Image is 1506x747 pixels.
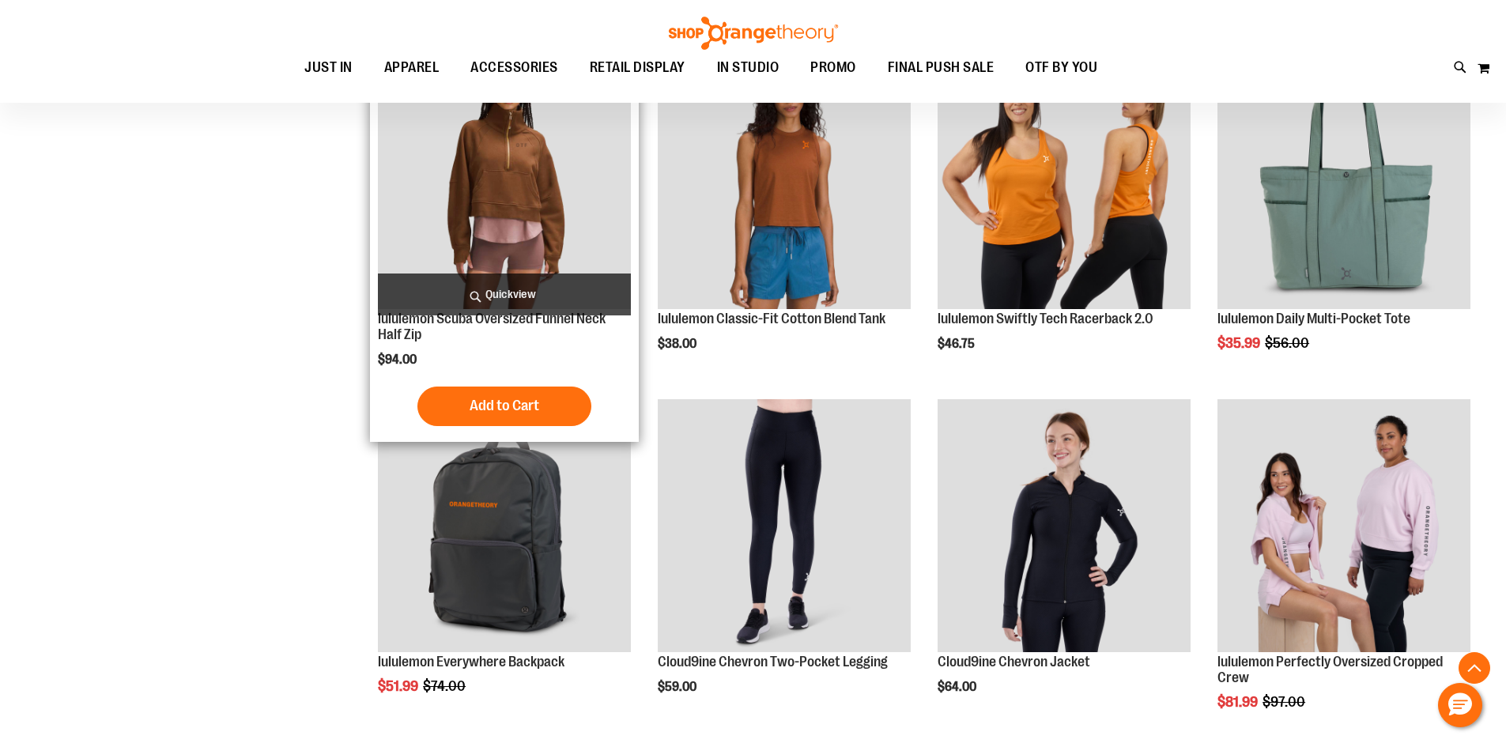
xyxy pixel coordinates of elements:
[378,654,564,670] a: lululemon Everywhere Backpack
[650,391,919,734] div: product
[795,50,872,86] a: PROMO
[1265,335,1312,351] span: $56.00
[378,399,631,655] a: lululemon Everywhere Backpack
[455,50,574,86] a: ACCESSORIES
[289,50,368,86] a: JUST IN
[1010,50,1113,86] a: OTF BY YOU
[417,387,591,426] button: Add to Cart
[930,391,1198,734] div: product
[1217,311,1410,326] a: lululemon Daily Multi-Pocket Tote
[1217,399,1470,655] a: lululemon Perfectly Oversized Cropped Crew
[666,17,840,50] img: Shop Orangetheory
[658,57,911,312] a: lululemon Classic-Fit Cotton Blend Tank
[658,57,911,310] img: lululemon Classic-Fit Cotton Blend Tank
[701,50,795,86] a: IN STUDIO
[938,337,977,351] span: $46.75
[1217,335,1263,351] span: $35.99
[658,680,699,694] span: $59.00
[938,399,1191,655] a: Cloud9ine Chevron Jacket
[1217,57,1470,310] img: lululemon Daily Multi-Pocket Tote
[717,50,779,85] span: IN STUDIO
[378,57,631,310] img: lululemon Scuba Oversized Funnel Neck Half Zip
[930,49,1198,392] div: product
[1263,694,1308,710] span: $97.00
[650,49,919,392] div: product
[938,654,1090,670] a: Cloud9ine Chevron Jacket
[370,391,639,734] div: product
[590,50,685,85] span: RETAIL DISPLAY
[378,678,421,694] span: $51.99
[1217,654,1443,685] a: lululemon Perfectly Oversized Cropped Crew
[872,50,1010,86] a: FINAL PUSH SALE
[888,50,995,85] span: FINAL PUSH SALE
[1217,694,1260,710] span: $81.99
[378,274,631,315] a: Quickview
[378,57,631,312] a: lululemon Scuba Oversized Funnel Neck Half Zip
[384,50,440,85] span: APPAREL
[370,49,639,442] div: product
[658,654,888,670] a: Cloud9ine Chevron Two-Pocket Legging
[1217,399,1470,652] img: lululemon Perfectly Oversized Cropped Crew
[1210,49,1478,392] div: product
[938,57,1191,312] a: lululemon Swiftly Tech Racerback 2.0
[423,678,468,694] span: $74.00
[658,399,911,655] a: Cloud9ine Chevron Two-Pocket Legging
[938,399,1191,652] img: Cloud9ine Chevron Jacket
[368,50,455,85] a: APPAREL
[938,57,1191,310] img: lululemon Swiftly Tech Racerback 2.0
[658,337,699,351] span: $38.00
[658,311,885,326] a: lululemon Classic-Fit Cotton Blend Tank
[470,397,539,414] span: Add to Cart
[470,50,558,85] span: ACCESSORIES
[1217,57,1470,312] a: lululemon Daily Multi-Pocket ToteSALE
[810,50,856,85] span: PROMO
[658,399,911,652] img: Cloud9ine Chevron Two-Pocket Legging
[574,50,701,86] a: RETAIL DISPLAY
[378,353,419,367] span: $94.00
[938,311,1153,326] a: lululemon Swiftly Tech Racerback 2.0
[378,311,606,342] a: lululemon Scuba Oversized Funnel Neck Half Zip
[1438,683,1482,727] button: Hello, have a question? Let’s chat.
[1025,50,1097,85] span: OTF BY YOU
[378,399,631,652] img: lululemon Everywhere Backpack
[304,50,353,85] span: JUST IN
[1459,652,1490,684] button: Back To Top
[938,680,979,694] span: $64.00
